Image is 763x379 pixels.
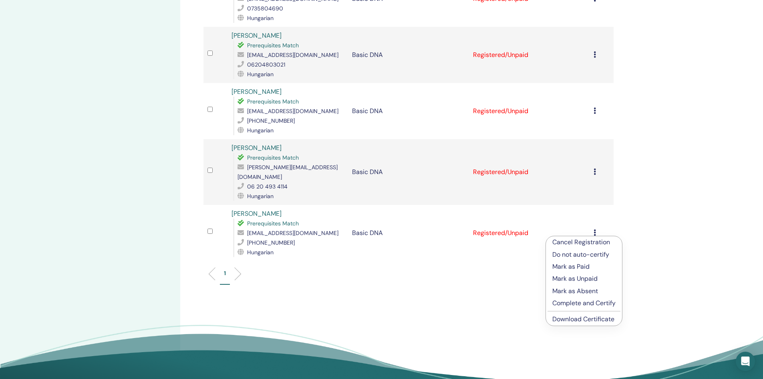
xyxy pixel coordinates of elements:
[552,262,616,272] p: Mark as Paid
[348,139,469,205] td: Basic DNA
[247,107,338,115] span: [EMAIL_ADDRESS][DOMAIN_NAME]
[232,87,282,96] a: [PERSON_NAME]
[232,209,282,218] a: [PERSON_NAME]
[247,71,274,78] span: Hungarian
[247,98,299,105] span: Prerequisites Match
[247,193,274,200] span: Hungarian
[247,239,295,246] span: [PHONE_NUMBER]
[247,154,299,161] span: Prerequisites Match
[238,164,338,180] span: [PERSON_NAME][EMAIL_ADDRESS][DOMAIN_NAME]
[247,117,295,124] span: [PHONE_NUMBER]
[736,352,755,371] div: Open Intercom Messenger
[552,298,616,308] p: Complete and Certify
[232,31,282,40] a: [PERSON_NAME]
[224,269,226,278] p: 1
[552,315,614,323] a: Download Certificate
[232,144,282,152] a: [PERSON_NAME]
[247,127,274,134] span: Hungarian
[247,5,283,12] span: 0735804690
[247,220,299,227] span: Prerequisites Match
[552,286,616,296] p: Mark as Absent
[247,51,338,59] span: [EMAIL_ADDRESS][DOMAIN_NAME]
[247,249,274,256] span: Hungarian
[247,14,274,22] span: Hungarian
[552,274,616,284] p: Mark as Unpaid
[247,61,285,68] span: 06204803021
[247,42,299,49] span: Prerequisites Match
[552,237,616,247] p: Cancel Registration
[247,183,288,190] span: 06 20 493 4114
[348,205,469,261] td: Basic DNA
[552,250,616,259] p: Do not auto-certify
[348,27,469,83] td: Basic DNA
[247,229,338,237] span: [EMAIL_ADDRESS][DOMAIN_NAME]
[348,83,469,139] td: Basic DNA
